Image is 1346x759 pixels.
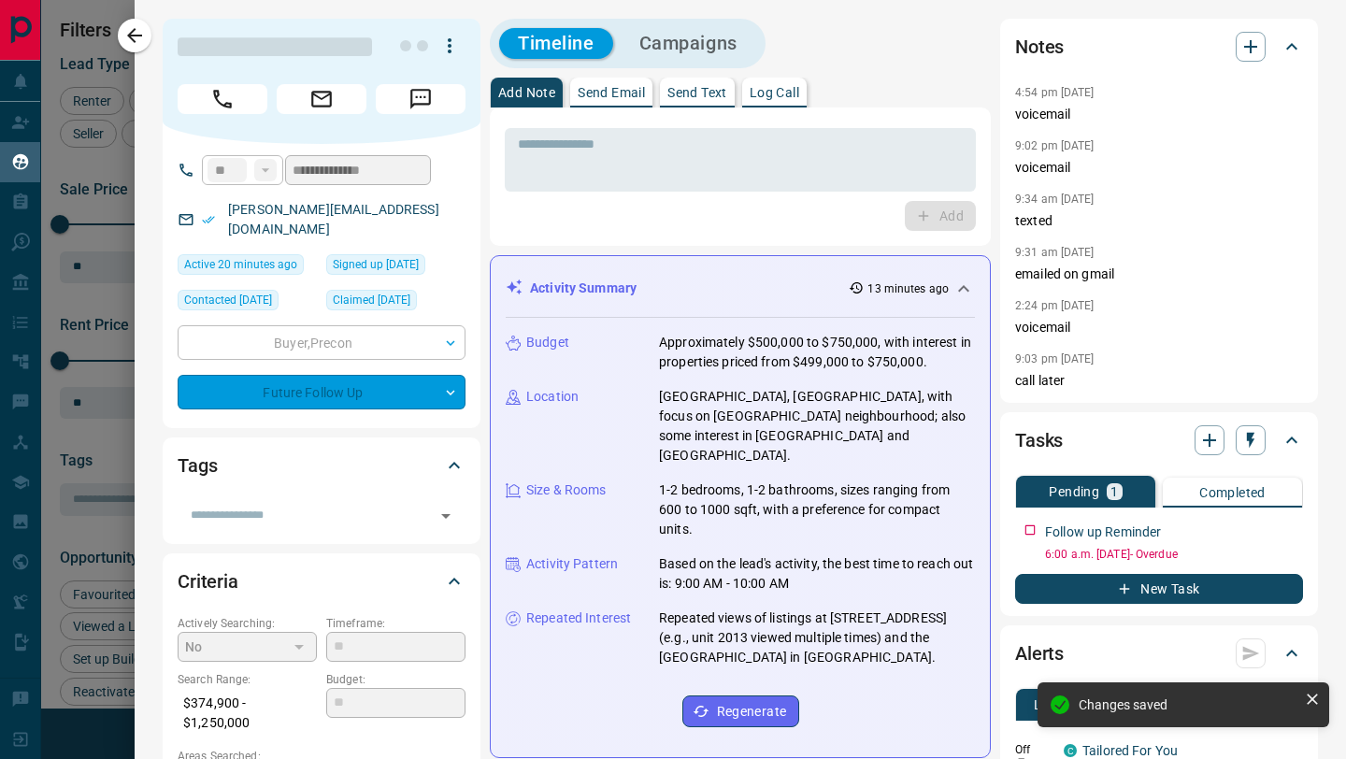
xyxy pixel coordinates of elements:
p: 4:54 pm [DATE] [1015,86,1095,99]
p: voicemail [1015,158,1303,178]
p: Budget: [326,671,465,688]
div: Activity Summary13 minutes ago [506,271,975,306]
p: Actively Searching: [178,615,317,632]
div: Alerts [1015,631,1303,676]
p: call later [1015,371,1303,391]
p: Pending [1049,485,1099,498]
p: Add Note [498,86,555,99]
p: Activity Pattern [526,554,618,574]
div: Changes saved [1079,697,1297,712]
a: [PERSON_NAME][EMAIL_ADDRESS][DOMAIN_NAME] [228,202,439,236]
div: No [178,632,317,662]
span: Signed up [DATE] [333,255,419,274]
p: Send Text [667,86,727,99]
p: Log Call [750,86,799,99]
p: 6:00 a.m. [DATE] - Overdue [1045,546,1303,563]
div: Sun May 18 2025 [326,290,465,316]
p: Completed [1199,486,1266,499]
span: Call [178,84,267,114]
p: Timeframe: [326,615,465,632]
div: Notes [1015,24,1303,69]
span: Claimed [DATE] [333,291,410,309]
p: Based on the lead's activity, the best time to reach out is: 9:00 AM - 10:00 AM [659,554,975,594]
p: 1-2 bedrooms, 1-2 bathrooms, sizes ranging from 600 to 1000 sqft, with a preference for compact u... [659,480,975,539]
span: Email [277,84,366,114]
h2: Criteria [178,566,238,596]
p: emailed on gmail [1015,265,1303,284]
button: New Task [1015,574,1303,604]
p: Search Range: [178,671,317,688]
p: 9:02 pm [DATE] [1015,139,1095,152]
svg: Email Verified [202,213,215,226]
a: Tailored For You [1082,743,1178,758]
p: 13 minutes ago [867,280,949,297]
p: 2:24 pm [DATE] [1015,299,1095,312]
p: Size & Rooms [526,480,607,500]
button: Regenerate [682,695,799,727]
p: Activity Summary [530,279,637,298]
p: 9:34 am [DATE] [1015,193,1095,206]
span: Active 20 minutes ago [184,255,297,274]
div: Wed Sep 17 2025 [178,254,317,280]
p: voicemail [1015,105,1303,124]
div: Sun May 18 2025 [326,254,465,280]
p: Budget [526,333,569,352]
div: Criteria [178,559,465,604]
p: Location [526,387,579,407]
span: Contacted [DATE] [184,291,272,309]
div: Tue May 27 2025 [178,290,317,316]
button: Campaigns [621,28,756,59]
p: Follow up Reminder [1045,523,1161,542]
div: Future Follow Up [178,375,465,409]
p: 9:31 am [DATE] [1015,246,1095,259]
p: $374,900 - $1,250,000 [178,688,317,738]
span: Message [376,84,465,114]
p: Send Email [578,86,645,99]
div: condos.ca [1064,744,1077,757]
h2: Notes [1015,32,1064,62]
button: Timeline [499,28,613,59]
h2: Tasks [1015,425,1063,455]
p: Approximately $500,000 to $750,000, with interest in properties priced from $499,000 to $750,000. [659,333,975,372]
button: Open [433,503,459,529]
p: Repeated views of listings at [STREET_ADDRESS] (e.g., unit 2013 viewed multiple times) and the [G... [659,609,975,667]
h2: Tags [178,451,217,480]
p: 9:03 pm [DATE] [1015,352,1095,365]
p: texted [1015,211,1303,231]
p: voicemail [1015,318,1303,337]
p: Repeated Interest [526,609,631,628]
div: Tasks [1015,418,1303,463]
p: Off [1015,741,1052,758]
p: [GEOGRAPHIC_DATA], [GEOGRAPHIC_DATA], with focus on [GEOGRAPHIC_DATA] neighbourhood; also some in... [659,387,975,465]
div: Buyer , Precon [178,325,465,360]
div: Tags [178,443,465,488]
p: 1 [1110,485,1118,498]
h2: Alerts [1015,638,1064,668]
